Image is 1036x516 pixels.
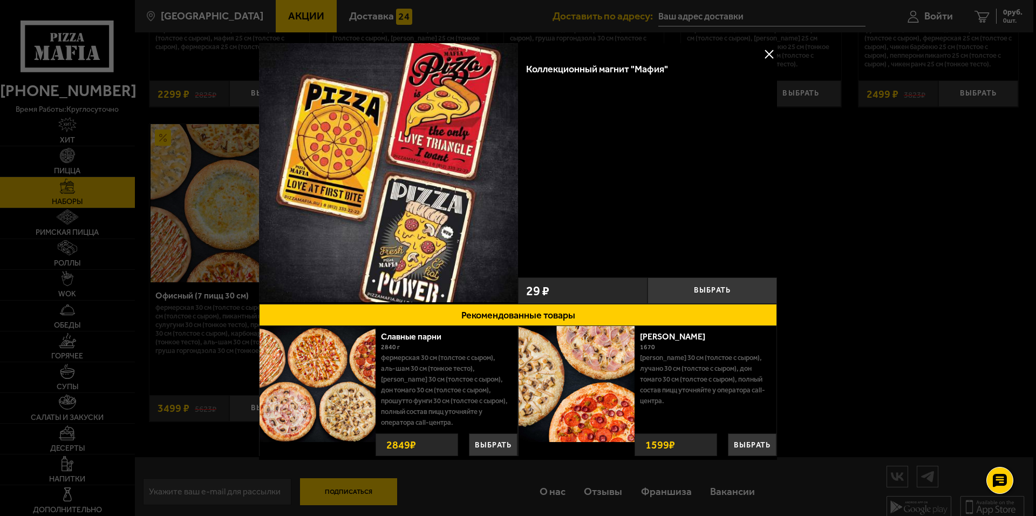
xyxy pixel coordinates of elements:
[526,64,760,76] div: Коллекционный магнит "Мафия"
[728,433,776,456] button: Выбрать
[381,352,509,428] p: Фермерская 30 см (толстое с сыром), Аль-Шам 30 см (тонкое тесто), [PERSON_NAME] 30 см (толстое с ...
[259,304,777,326] button: Рекомендованные товары
[381,331,452,342] a: Славные парни
[469,433,517,456] button: Выбрать
[259,43,518,302] img: Коллекционный магнит "Мафия"
[640,352,768,406] p: [PERSON_NAME] 30 см (толстое с сыром), Лучано 30 см (толстое с сыром), Дон Томаго 30 см (толстое ...
[647,277,777,304] button: Выбрать
[640,343,655,351] span: 1670
[643,434,678,456] strong: 1599 ₽
[640,331,716,342] a: [PERSON_NAME]
[381,343,400,351] span: 2840 г
[384,434,419,456] strong: 2849 ₽
[526,284,549,297] span: 29 ₽
[259,43,518,304] a: Коллекционный магнит "Мафия"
